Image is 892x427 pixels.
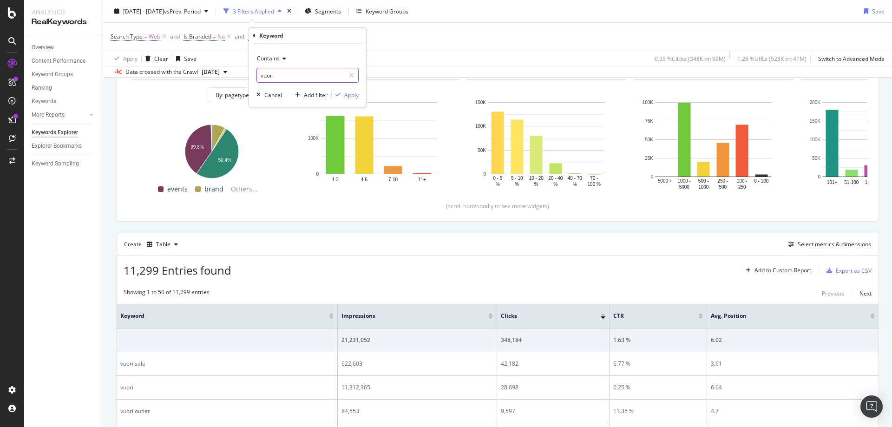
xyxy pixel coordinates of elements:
[123,54,138,62] div: Apply
[810,137,821,142] text: 100K
[32,97,56,106] div: Keywords
[172,51,197,66] button: Save
[227,184,262,195] span: Others...
[170,32,180,41] button: and
[366,7,408,15] div: Keyword Groups
[32,128,96,138] a: Keywords Explorer
[711,383,875,392] div: 6.04
[496,182,500,187] text: %
[285,7,293,16] div: times
[810,118,821,124] text: 150K
[568,176,583,181] text: 40 - 70
[613,383,703,392] div: 0.25 %
[124,263,231,278] span: 11,299 Entries found
[613,407,703,415] div: 11.35 %
[822,289,844,297] div: Previous
[478,148,486,153] text: 50K
[483,171,486,177] text: 0
[32,159,79,169] div: Keyword Sampling
[111,4,212,19] button: [DATE] - [DATE]vsPrev. Period
[143,237,182,252] button: Table
[204,184,223,195] span: brand
[737,178,748,184] text: 100 -
[190,145,203,150] text: 39.8%
[32,159,96,169] a: Keyword Sampling
[257,54,280,62] span: Contains
[679,184,690,190] text: 5000
[361,177,368,182] text: 4-6
[128,202,867,210] div: (scroll horizontally to see more widgets)
[501,336,605,344] div: 348,184
[754,178,769,184] text: 0 - 100
[859,289,872,297] div: Next
[493,176,502,181] text: 0 - 5
[124,288,210,299] div: Showing 1 to 50 of 11,299 entries
[798,240,871,248] div: Select metrics & dimensions
[737,54,807,62] div: 1.28 % URLs ( 528K on 41M )
[341,336,493,344] div: 21,231,052
[711,407,875,415] div: 4.7
[515,182,519,187] text: %
[144,33,147,40] span: =
[332,90,359,99] button: Apply
[822,288,844,299] button: Previous
[501,407,605,415] div: 9,597
[306,98,451,188] div: A chart.
[332,177,339,182] text: 1-3
[698,178,709,184] text: 500 -
[125,68,198,76] div: Data crossed with the Crawl
[738,184,746,190] text: 250
[139,120,284,180] div: A chart.
[32,43,96,53] a: Overview
[475,100,486,105] text: 150K
[865,180,877,185] text: 16-50
[344,91,359,99] div: Apply
[823,263,872,278] button: Export as CSV
[111,33,143,40] span: Search Type
[645,156,653,161] text: 25K
[553,182,557,187] text: %
[650,174,653,179] text: 0
[120,383,334,392] div: vuori
[501,360,605,368] div: 42,182
[711,360,875,368] div: 3.61
[220,4,285,19] button: 3 Filters Applied
[32,110,87,120] a: More Reports
[860,4,885,19] button: Save
[213,33,216,40] span: =
[291,90,328,99] button: Add filter
[641,98,786,191] div: A chart.
[827,180,838,185] text: 101+
[588,182,601,187] text: 100 %
[32,7,95,17] div: Analytics
[529,176,544,181] text: 10 - 20
[573,182,577,187] text: %
[184,54,197,62] div: Save
[872,7,885,15] div: Save
[341,383,493,392] div: 11,312,365
[341,407,493,415] div: 84,553
[353,4,412,19] button: Keyword Groups
[235,33,244,40] div: and
[717,178,728,184] text: 250 -
[32,56,85,66] div: Content Performance
[32,70,96,79] a: Keyword Groups
[233,7,274,15] div: 3 Filters Applied
[645,137,653,142] text: 50K
[315,7,341,15] span: Segments
[388,177,398,182] text: 7-10
[818,54,885,62] div: Switch to Advanced Mode
[32,110,65,120] div: More Reports
[418,177,426,182] text: 11+
[844,180,859,185] text: 51-100
[156,242,171,247] div: Table
[216,91,269,99] span: By: pagetype Level 1
[120,312,315,320] span: Keyword
[120,407,334,415] div: vuori outlet
[304,91,328,99] div: Add filter
[711,336,875,344] div: 6.02
[32,17,95,27] div: RealKeywords
[198,66,231,78] button: [DATE]
[812,156,820,161] text: 50K
[698,184,709,190] text: 1000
